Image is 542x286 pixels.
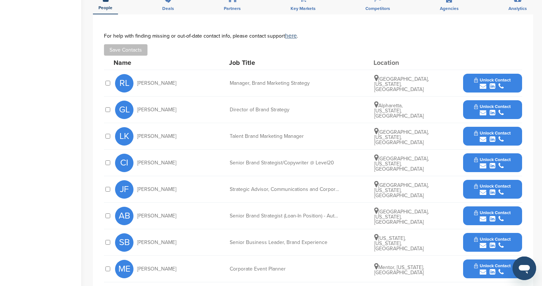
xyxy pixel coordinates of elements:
[374,235,424,252] span: [US_STATE], [US_STATE], [GEOGRAPHIC_DATA]
[465,99,520,121] button: Unlock Contact
[104,44,147,56] button: Save Contacts
[230,160,340,165] div: Senior Brand Strategist/Copywriter @ Level20
[474,210,511,215] span: Unlock Contact
[374,156,429,172] span: [GEOGRAPHIC_DATA], [US_STATE], [GEOGRAPHIC_DATA]
[374,209,429,225] span: [GEOGRAPHIC_DATA], [US_STATE], [GEOGRAPHIC_DATA]
[465,258,520,280] button: Unlock Contact
[474,184,511,189] span: Unlock Contact
[465,231,520,254] button: Unlock Contact
[104,33,522,39] div: For help with finding missing or out-of-date contact info, please contact support .
[230,240,340,245] div: Senior Business Leader, Brand Experience
[137,81,176,86] span: [PERSON_NAME]
[230,107,340,112] div: Director of Brand Strategy
[115,260,133,278] span: ME
[137,187,176,192] span: [PERSON_NAME]
[98,6,112,10] span: People
[374,76,429,93] span: [GEOGRAPHIC_DATA], [US_STATE], [GEOGRAPHIC_DATA]
[474,263,511,268] span: Unlock Contact
[474,130,511,136] span: Unlock Contact
[440,6,459,11] span: Agencies
[465,72,520,94] button: Unlock Contact
[374,102,424,119] span: Alpharetta, [US_STATE], [GEOGRAPHIC_DATA]
[137,240,176,245] span: [PERSON_NAME]
[465,152,520,174] button: Unlock Contact
[114,59,195,66] div: Name
[365,6,390,11] span: Competitors
[162,6,174,11] span: Deals
[137,266,176,272] span: [PERSON_NAME]
[229,59,340,66] div: Job Title
[474,104,511,109] span: Unlock Contact
[465,178,520,200] button: Unlock Contact
[224,6,241,11] span: Partners
[474,77,511,83] span: Unlock Contact
[374,129,429,146] span: [GEOGRAPHIC_DATA], [US_STATE], [GEOGRAPHIC_DATA]
[465,205,520,227] button: Unlock Contact
[513,257,536,280] iframe: Button to launch messaging window
[230,213,340,219] div: Senior Brand Strategist (Loan-In Position) - Auto Business Line
[374,59,429,66] div: Location
[230,187,340,192] div: Strategic Advisor, Communications and Corporate Culture, DEI, ESG, and Employee Brand
[115,207,133,225] span: AB
[115,101,133,119] span: GL
[230,266,340,272] div: Corporate Event Planner
[291,6,316,11] span: Key Markets
[115,74,133,93] span: RL
[474,237,511,242] span: Unlock Contact
[115,154,133,172] span: CI
[115,180,133,199] span: JF
[137,160,176,165] span: [PERSON_NAME]
[230,81,340,86] div: Manager, Brand Marketing Strategy
[508,6,527,11] span: Analytics
[115,233,133,252] span: SB
[374,182,429,199] span: [GEOGRAPHIC_DATA], [US_STATE], [GEOGRAPHIC_DATA]
[285,32,297,39] a: here
[137,213,176,219] span: [PERSON_NAME]
[115,127,133,146] span: LK
[137,134,176,139] span: [PERSON_NAME]
[230,134,340,139] div: Talent Brand Marketing Manager
[137,107,176,112] span: [PERSON_NAME]
[374,264,424,276] span: Mentor, [US_STATE], [GEOGRAPHIC_DATA]
[465,125,520,147] button: Unlock Contact
[474,157,511,162] span: Unlock Contact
